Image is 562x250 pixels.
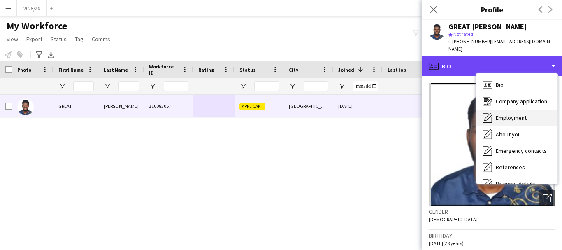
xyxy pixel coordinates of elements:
[422,4,562,15] h3: Profile
[118,81,139,91] input: Last Name Filter Input
[476,93,557,110] div: Company application
[304,81,328,91] input: City Filter Input
[239,67,255,73] span: Status
[429,216,478,222] span: [DEMOGRAPHIC_DATA]
[476,143,557,159] div: Emergency contacts
[75,35,84,43] span: Tag
[338,67,354,73] span: Joined
[333,95,383,117] div: [DATE]
[289,82,296,90] button: Open Filter Menu
[7,35,18,43] span: View
[46,50,56,60] app-action-btn: Export XLSX
[73,81,94,91] input: First Name Filter Input
[58,82,66,90] button: Open Filter Menu
[164,81,188,91] input: Workforce ID Filter Input
[239,82,247,90] button: Open Filter Menu
[17,67,31,73] span: Photo
[453,31,473,37] span: Not rated
[58,67,84,73] span: First Name
[353,81,378,91] input: Joined Filter Input
[448,23,527,30] div: GREAT [PERSON_NAME]
[496,98,547,105] span: Company application
[496,114,527,121] span: Employment
[388,67,406,73] span: Last job
[476,110,557,126] div: Employment
[448,38,491,44] span: t. [PHONE_NUMBER]
[284,95,333,117] div: [GEOGRAPHIC_DATA]
[149,63,179,76] span: Workforce ID
[53,95,99,117] div: GREAT
[3,34,21,44] a: View
[7,20,67,32] span: My Workforce
[149,82,156,90] button: Open Filter Menu
[239,103,265,110] span: Applicant
[338,82,346,90] button: Open Filter Menu
[476,159,557,175] div: References
[476,126,557,143] div: About you
[72,34,87,44] a: Tag
[476,77,557,93] div: Bio
[496,81,504,89] span: Bio
[88,34,114,44] a: Comms
[104,67,128,73] span: Last Name
[429,232,555,239] h3: Birthday
[539,190,555,206] div: Open photos pop-in
[476,175,557,192] div: Payment details
[496,131,521,138] span: About you
[429,208,555,215] h3: Gender
[448,38,553,52] span: | [EMAIL_ADDRESS][DOMAIN_NAME]
[254,81,279,91] input: Status Filter Input
[144,95,193,117] div: 310083057
[47,34,70,44] a: Status
[99,95,144,117] div: [PERSON_NAME]
[198,67,214,73] span: Rating
[26,35,42,43] span: Export
[104,82,111,90] button: Open Filter Menu
[289,67,298,73] span: City
[496,164,525,171] span: References
[92,35,110,43] span: Comms
[17,99,34,115] img: GREAT IGBOKWE
[429,240,464,246] span: [DATE] (28 years)
[496,180,535,187] span: Payment details
[51,35,67,43] span: Status
[429,83,555,206] img: Crew avatar or photo
[17,0,47,16] button: 2025/26
[34,50,44,60] app-action-btn: Advanced filters
[496,147,547,154] span: Emergency contacts
[23,34,46,44] a: Export
[422,56,562,76] div: Bio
